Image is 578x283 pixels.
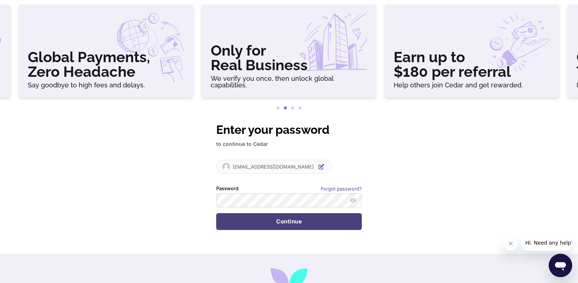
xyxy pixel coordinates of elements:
[216,213,362,230] button: Continue
[394,82,550,88] h6: Help others join Cedar and get rewarded.
[4,5,53,11] span: Hi. Need any help?
[233,164,314,170] p: [EMAIL_ADDRESS][DOMAIN_NAME]
[216,185,239,192] label: Password
[28,50,184,79] h3: Global Payments, Zero Headache
[503,236,518,251] iframe: Close message
[549,254,572,277] iframe: Button to launch messaging window
[289,105,296,112] button: 3
[282,105,289,112] button: 2
[216,121,362,139] h1: Enter your password
[349,196,357,205] button: Show password
[321,186,362,192] a: Forgot password?
[216,140,362,148] p: to continue to Cedar
[211,43,367,72] h3: Only for Real Business
[317,162,326,171] button: Edit
[274,105,282,112] button: 1
[296,105,304,112] button: 4
[211,75,367,88] h6: We verify you once, then unlock global capabilities.
[394,50,550,79] h3: Earn up to $180 per referral
[521,235,572,251] iframe: Message from company
[28,82,184,88] h6: Say goodbye to high fees and delays.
